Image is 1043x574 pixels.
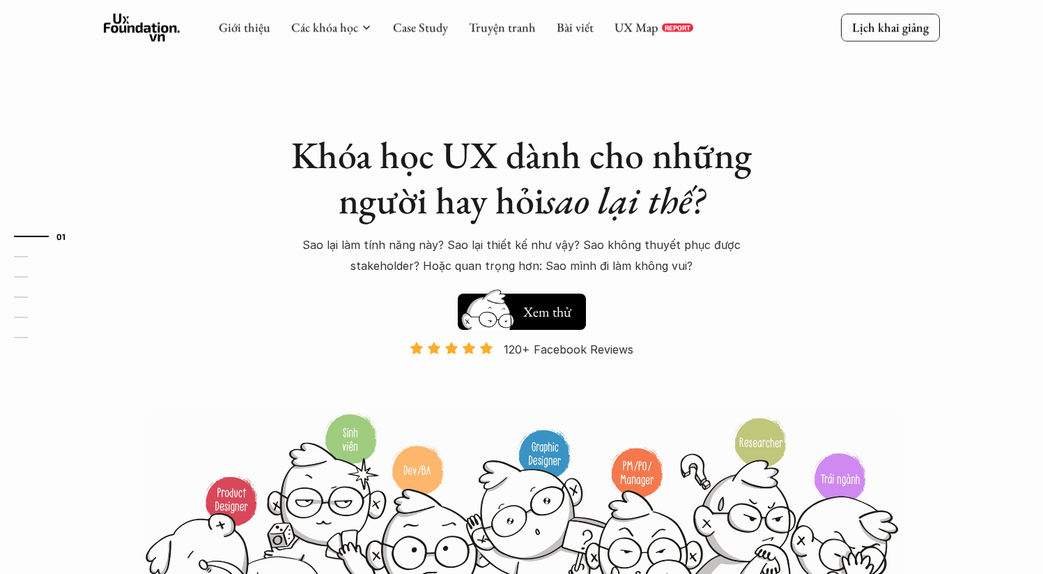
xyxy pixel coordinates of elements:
p: Sao lại làm tính năng này? Sao lại thiết kế như vậy? Sao không thuyết phục được stakeholder? Hoặc... [278,234,766,277]
a: Lịch khai giảng [841,14,940,41]
p: Lịch khai giảng [852,20,929,36]
em: sao lại thế? [544,176,704,225]
a: 120+ Facebook Reviews [398,341,646,411]
a: Truyện tranh [469,20,536,36]
a: Case Study [393,20,448,36]
a: Xem thử [458,287,586,330]
p: 120+ Facebook Reviews [504,339,633,360]
a: Các khóa học [291,20,358,36]
a: Bài viết [557,20,594,36]
a: 01 [14,228,80,245]
p: REPORT [665,24,690,32]
h5: Xem thử [523,302,575,322]
h1: Khóa học UX dành cho những người hay hỏi [278,133,766,223]
a: Giới thiệu [219,20,270,36]
strong: 01 [56,232,66,241]
a: UX Map [615,20,658,36]
a: REPORT [662,24,693,32]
